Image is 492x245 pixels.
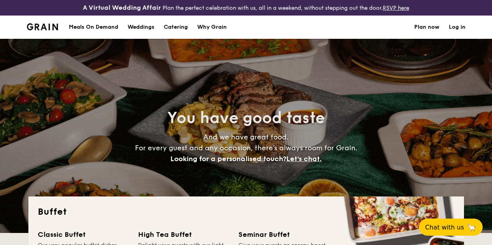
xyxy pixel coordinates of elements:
span: 🦙 [467,223,476,232]
div: Classic Buffet [38,229,129,240]
span: Looking for a personalised touch? [170,155,286,163]
h2: Buffet [38,206,455,218]
a: RSVP here [383,5,409,11]
img: Grain [27,23,58,30]
a: Logotype [27,23,58,30]
a: Plan now [414,16,439,39]
span: Let's chat. [286,155,322,163]
div: Plan the perfect celebration with us, all in a weekend, without stepping out the door. [82,3,410,12]
h4: A Virtual Wedding Affair [83,3,161,12]
a: Catering [159,16,193,39]
h1: Catering [164,16,188,39]
span: Chat with us [425,224,464,231]
button: Chat with us🦙 [419,219,483,236]
div: Why Grain [197,16,227,39]
a: Log in [449,16,466,39]
a: Meals On Demand [64,16,123,39]
div: Weddings [128,16,154,39]
span: And we have great food. For every guest and any occasion, there’s always room for Grain. [135,133,357,163]
a: Weddings [123,16,159,39]
div: High Tea Buffet [138,229,229,240]
span: You have good taste [167,109,325,127]
a: Why Grain [193,16,231,39]
div: Meals On Demand [69,16,118,39]
div: Seminar Buffet [238,229,329,240]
